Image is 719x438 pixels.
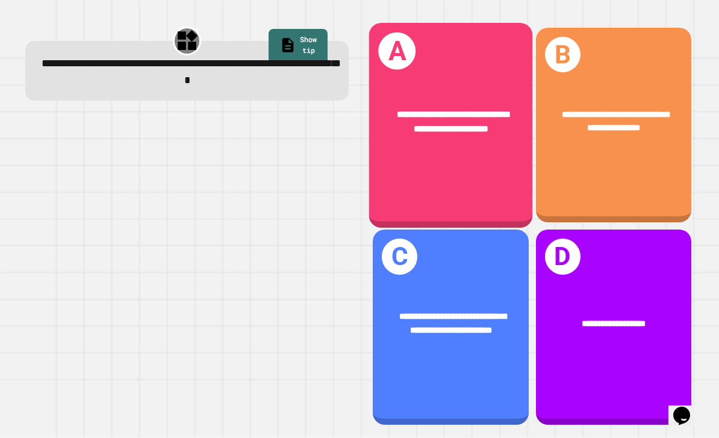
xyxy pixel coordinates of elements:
a: Show tip [269,29,328,64]
h1: B [545,37,580,72]
h1: D [545,239,580,274]
h1: C [382,239,417,274]
h1: A [378,32,416,69]
iframe: chat widget [668,390,707,426]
